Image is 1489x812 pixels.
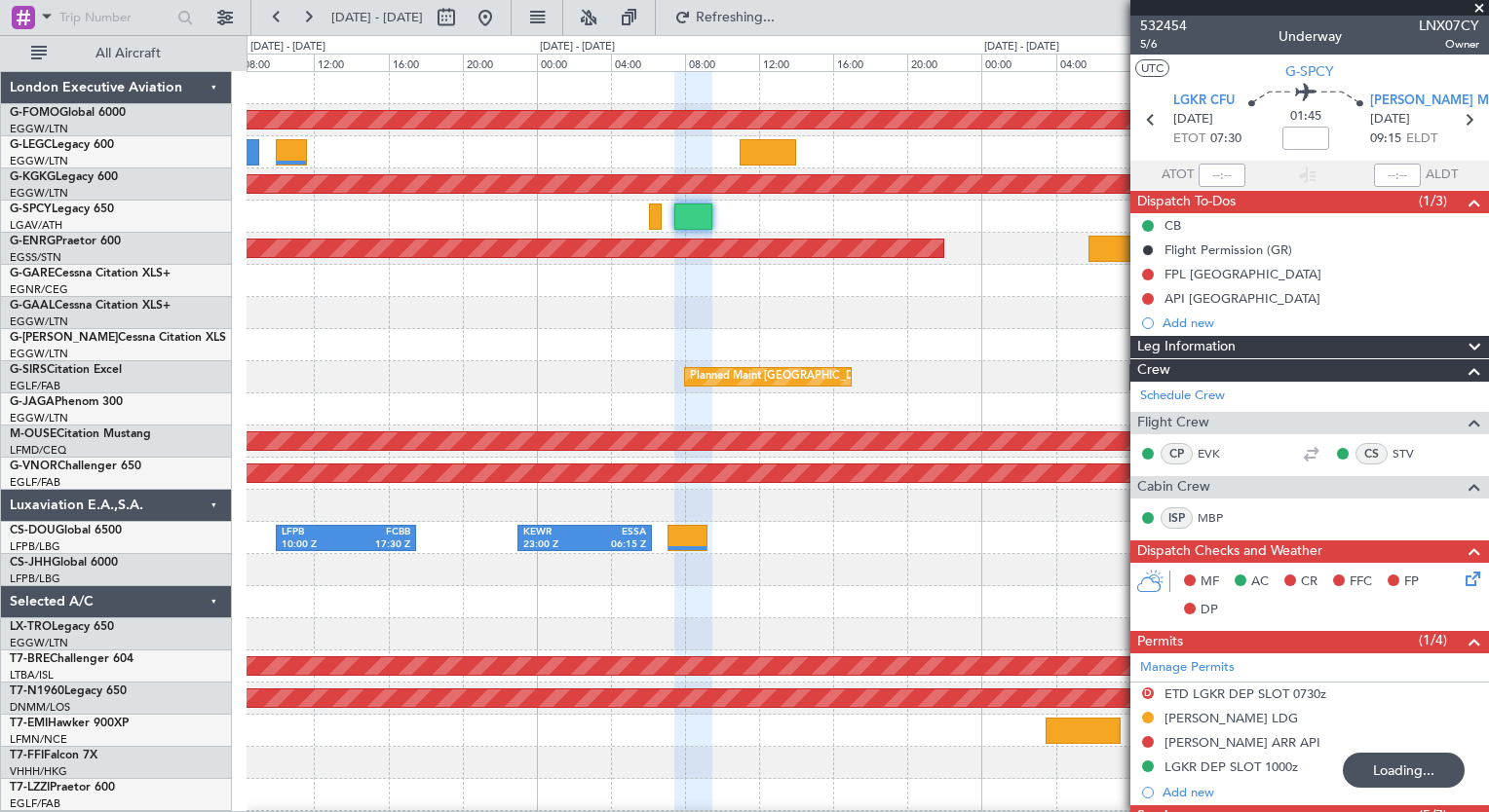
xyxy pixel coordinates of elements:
a: M-OUSECitation Mustang [10,428,151,440]
div: [PERSON_NAME] ARR API [1164,734,1320,751]
a: MBP [1198,509,1241,527]
span: Crew [1137,359,1170,382]
div: FCBB [346,526,410,539]
span: 01:45 [1290,107,1321,127]
div: 04:00 [1056,54,1130,71]
a: STV [1393,445,1436,462]
a: EGGW/LTN [10,636,68,650]
div: 10:00 Z [282,538,346,552]
div: LFPB [282,526,346,539]
span: Owner [1419,36,1479,53]
span: G-JAGA [10,396,55,408]
a: EGGW/LTN [10,154,68,168]
a: T7-LZZIPraetor 600 [10,782,115,794]
a: G-GAALCessna Citation XLS+ [10,300,171,312]
span: G-ENRG [10,236,56,247]
div: 23:00 Z [523,538,585,552]
div: 08:00 [240,54,314,71]
span: [DATE] [1370,110,1410,129]
a: G-LEGCLegacy 600 [10,139,114,151]
a: EGNR/CEG [10,282,68,297]
div: Planned Maint [GEOGRAPHIC_DATA] ([GEOGRAPHIC_DATA]) [690,362,997,391]
span: T7-FFI [10,750,44,761]
div: ISP [1161,507,1193,529]
a: LGAV/ATH [10,218,62,233]
a: EGLF/FAB [10,796,60,811]
span: CS-JHH [10,557,52,569]
a: DNMM/LOS [10,700,70,715]
div: 17:30 Z [346,538,410,552]
a: G-VNORChallenger 650 [10,461,141,472]
a: T7-BREChallenger 604 [10,653,134,665]
span: FP [1404,572,1419,592]
span: CS-DOU [10,525,56,536]
span: 5/6 [1140,36,1187,53]
span: G-SIRS [10,364,47,376]
div: Add new [1163,784,1479,800]
a: T7-N1960Legacy 650 [10,685,127,697]
div: API [GEOGRAPHIC_DATA] [1164,290,1320,307]
span: 532454 [1140,16,1187,36]
input: --:-- [1199,164,1245,187]
a: CS-DOUGlobal 6500 [10,525,122,536]
div: 20:00 [907,54,981,71]
span: ETOT [1173,129,1205,149]
a: EVK [1198,445,1241,462]
div: 20:00 [463,54,537,71]
a: EGGW/LTN [10,411,68,425]
a: Manage Permits [1140,658,1235,678]
div: Loading... [1343,753,1465,788]
span: 07:30 [1210,129,1241,149]
div: 00:00 [981,54,1055,71]
a: G-GARECessna Citation XLS+ [10,268,171,279]
div: 04:00 [611,54,685,71]
input: Trip Number [59,3,172,32]
a: G-FOMOGlobal 6000 [10,107,126,119]
a: LX-TROLegacy 650 [10,621,114,633]
span: CR [1301,572,1317,592]
span: T7-BRE [10,653,50,665]
div: 16:00 [389,54,463,71]
a: EGLF/FAB [10,475,60,490]
span: (1/4) [1419,630,1447,650]
span: (1/3) [1419,191,1447,211]
span: G-VNOR [10,461,57,472]
span: LGKR CFU [1173,92,1235,111]
span: LNX07CY [1419,16,1479,36]
a: EGGW/LTN [10,347,68,361]
a: G-KGKGLegacy 600 [10,171,118,183]
span: T7-LZZI [10,782,50,794]
a: EGGW/LTN [10,122,68,136]
span: Dispatch To-Dos [1137,191,1236,213]
a: LFPB/LBG [10,539,60,554]
a: LFMD/CEQ [10,443,66,458]
span: T7-N1960 [10,685,64,697]
span: Flight Crew [1137,412,1209,434]
div: ETD LGKR DEP SLOT 0730z [1164,685,1326,702]
span: AC [1251,572,1269,592]
span: Leg Information [1137,336,1236,358]
span: Dispatch Checks and Weather [1137,540,1322,563]
div: 12:00 [759,54,833,71]
span: G-SPCY [1285,61,1334,82]
span: ELDT [1406,129,1437,149]
a: G-SIRSCitation Excel [10,364,122,376]
a: EGGW/LTN [10,314,68,329]
span: M-OUSE [10,428,57,440]
a: G-SPCYLegacy 650 [10,203,114,215]
a: EGLF/FAB [10,379,60,393]
span: [DATE] - [DATE] [331,9,423,26]
span: Refreshing... [695,11,777,24]
span: G-SPCY [10,203,52,215]
a: LTBA/ISL [10,668,54,683]
a: G-ENRGPraetor 600 [10,236,121,247]
span: Permits [1137,631,1183,653]
div: 12:00 [314,54,388,71]
span: G-KGKG [10,171,56,183]
div: 06:15 Z [585,538,646,552]
span: G-GARE [10,268,55,279]
div: [DATE] - [DATE] [250,39,325,55]
div: [PERSON_NAME] LDG [1164,710,1298,726]
button: D [1142,687,1154,699]
div: 00:00 [537,54,611,71]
